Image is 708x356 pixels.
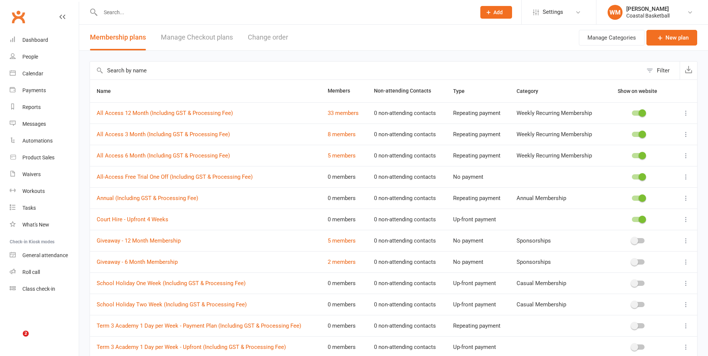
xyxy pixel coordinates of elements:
div: Product Sales [22,154,54,160]
span: Settings [543,4,563,21]
div: Reports [22,104,41,110]
td: No payment [446,166,510,187]
a: All Access 6 Month (Including GST & Processing Fee) [97,152,230,159]
a: What's New [10,216,79,233]
a: Dashboard [10,32,79,49]
a: All Access 12 Month (Including GST & Processing Fee) [97,110,233,116]
a: Workouts [10,183,79,200]
td: Weekly Recurring Membership [510,102,603,124]
button: Change order [248,25,288,50]
button: Category [517,87,546,96]
a: Giveaway - 12 Month Membership [97,237,181,244]
input: Search... [98,7,471,18]
div: Automations [22,138,53,144]
td: Up-front payment [446,272,510,294]
div: WM [608,5,623,20]
div: What's New [22,222,49,228]
button: Filter [643,62,680,79]
td: 0 non-attending contacts [367,230,446,251]
div: Waivers [22,171,41,177]
div: Messages [22,121,46,127]
a: Clubworx [9,7,28,26]
td: 0 members [321,166,367,187]
span: Add [493,9,503,15]
td: 0 non-attending contacts [367,315,446,336]
a: Class kiosk mode [10,281,79,297]
a: School Holiday Two Week (Including GST & Processing Fee) [97,301,247,308]
span: Type [453,88,473,94]
a: 5 members [328,237,356,244]
a: Automations [10,132,79,149]
td: 0 non-attending contacts [367,102,446,124]
td: Casual Membership [510,272,603,294]
a: 8 members [328,131,356,138]
a: All-Access Free Trial One Off (Including GST & Processing Fee) [97,174,253,180]
button: Add [480,6,512,19]
div: Workouts [22,188,45,194]
td: 0 non-attending contacts [367,294,446,315]
a: New plan [646,30,697,46]
td: Annual Membership [510,187,603,209]
a: Giveaway - 6 Month Membership [97,259,178,265]
td: 0 non-attending contacts [367,209,446,230]
a: Messages [10,116,79,132]
td: 0 non-attending contacts [367,145,446,166]
a: 33 members [328,110,359,116]
td: 0 non-attending contacts [367,272,446,294]
td: 0 non-attending contacts [367,124,446,145]
div: Coastal Basketball [626,12,670,19]
div: Roll call [22,269,40,275]
td: 0 non-attending contacts [367,187,446,209]
td: 0 members [321,272,367,294]
div: Dashboard [22,37,48,43]
a: Roll call [10,264,79,281]
div: People [22,54,38,60]
td: Repeating payment [446,145,510,166]
td: Sponsorships [510,230,603,251]
iframe: Intercom live chat [7,331,25,349]
div: Filter [657,66,670,75]
div: Payments [22,87,46,93]
a: General attendance kiosk mode [10,247,79,264]
a: School Holiday One Week (Including GST & Processing Fee) [97,280,246,287]
a: Term 3 Academy 1 Day per Week - Upfront (Including GST & Processing Fee) [97,344,286,350]
td: 0 non-attending contacts [367,251,446,272]
a: Manage Checkout plans [161,25,233,50]
td: Repeating payment [446,102,510,124]
span: Name [97,88,119,94]
button: Manage Categories [579,30,645,46]
td: Repeating payment [446,187,510,209]
a: Reports [10,99,79,116]
td: Weekly Recurring Membership [510,124,603,145]
td: 0 non-attending contacts [367,166,446,187]
button: Membership plans [90,25,146,50]
td: 0 members [321,187,367,209]
a: Waivers [10,166,79,183]
td: Sponsorships [510,251,603,272]
a: Product Sales [10,149,79,166]
div: [PERSON_NAME] [626,6,670,12]
td: Weekly Recurring Membership [510,145,603,166]
div: Calendar [22,71,43,76]
span: 2 [23,331,29,337]
a: Annual (Including GST & Processing Fee) [97,195,198,202]
td: Repeating payment [446,124,510,145]
td: Repeating payment [446,315,510,336]
td: Up-front payment [446,209,510,230]
div: Tasks [22,205,36,211]
td: 0 members [321,209,367,230]
td: No payment [446,251,510,272]
td: Up-front payment [446,294,510,315]
th: Members [321,80,367,102]
input: Search by name [90,62,643,79]
td: Casual Membership [510,294,603,315]
a: Term 3 Academy 1 Day per Week - Payment Plan (Including GST & Processing Fee) [97,322,301,329]
div: Class check-in [22,286,55,292]
td: No payment [446,230,510,251]
a: Court Hire - Upfront 4 Weeks [97,216,168,223]
a: Tasks [10,200,79,216]
a: 2 members [328,259,356,265]
div: General attendance [22,252,68,258]
a: People [10,49,79,65]
span: Category [517,88,546,94]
